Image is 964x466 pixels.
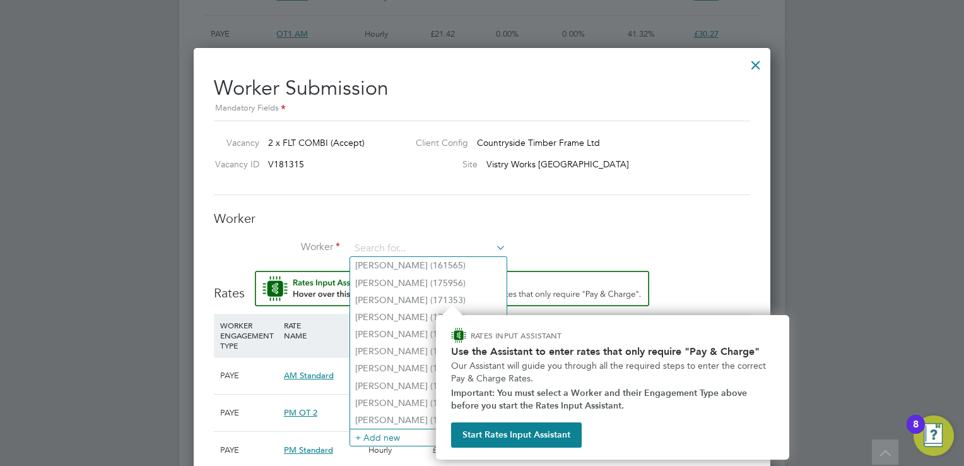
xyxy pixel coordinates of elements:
[350,326,507,343] li: [PERSON_NAME] (170024)
[471,330,629,341] p: RATES INPUT ASSISTANT
[217,395,281,431] div: PAYE
[214,241,340,254] label: Worker
[350,395,507,412] li: [PERSON_NAME] (158875)
[255,271,649,306] button: Rate Assistant
[214,210,750,227] h3: Worker
[406,158,478,170] label: Site
[493,314,556,347] div: HOLIDAY PAY
[350,292,507,309] li: [PERSON_NAME] (171353)
[284,445,333,455] span: PM Standard
[451,345,774,357] h2: Use the Assistant to enter rates that only require "Pay & Charge"
[350,275,507,292] li: [PERSON_NAME] (175956)
[406,137,468,148] label: Client Config
[214,66,750,116] h2: Worker Submission
[217,314,281,357] div: WORKER ENGAGEMENT TYPE
[451,360,774,385] p: Our Assistant will guide you through all the required steps to enter the correct Pay & Charge Rates.
[209,137,259,148] label: Vacancy
[350,239,506,258] input: Search for...
[683,314,747,357] div: AGENCY CHARGE RATE
[350,360,507,377] li: [PERSON_NAME] (119831)
[486,158,629,170] span: Vistry Works [GEOGRAPHIC_DATA]
[268,137,365,148] span: 2 x FLT COMBI (Accept)
[217,357,281,394] div: PAYE
[209,158,259,170] label: Vacancy ID
[451,422,582,448] button: Start Rates Input Assistant
[556,314,620,347] div: EMPLOYER COST
[214,102,750,116] div: Mandatory Fields
[477,137,600,148] span: Countryside Timber Frame Ltd
[350,257,507,274] li: [PERSON_NAME] (161565)
[913,424,919,441] div: 8
[620,314,683,347] div: AGENCY MARKUP
[350,378,507,395] li: [PERSON_NAME] (171349)
[914,415,954,456] button: Open Resource Center, 8 new notifications
[350,343,507,360] li: [PERSON_NAME] (171040)
[451,328,466,343] img: ENGAGE Assistant Icon
[350,309,507,326] li: [PERSON_NAME] (171039)
[284,407,317,418] span: PM OT 2
[281,314,365,347] div: RATE NAME
[268,158,304,170] span: V181315
[350,412,507,429] li: [PERSON_NAME] (169573)
[284,370,334,381] span: AM Standard
[350,429,507,446] li: + Add new
[214,271,750,301] h3: Rates
[436,315,789,460] div: How to input Rates that only require Pay & Charge
[451,388,749,411] strong: Important: You must select a Worker and their Engagement Type above before you start the Rates In...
